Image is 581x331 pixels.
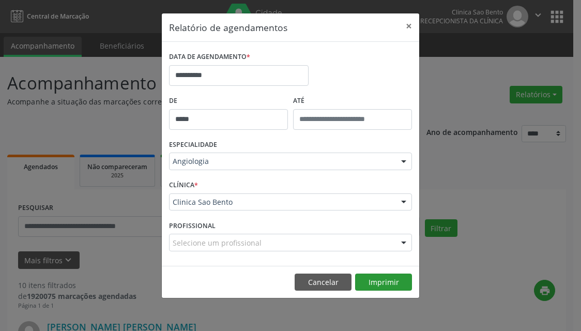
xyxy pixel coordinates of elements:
label: DATA DE AGENDAMENTO [169,49,250,65]
label: CLÍNICA [169,177,198,193]
button: Cancelar [295,274,351,291]
h5: Relatório de agendamentos [169,21,287,34]
label: De [169,93,288,109]
label: ATÉ [293,93,412,109]
span: Angiologia [173,156,391,167]
button: Imprimir [355,274,412,291]
span: Clinica Sao Bento [173,197,391,207]
span: Selecione um profissional [173,237,262,248]
label: ESPECIALIDADE [169,137,217,153]
button: Close [399,13,419,39]
label: PROFISSIONAL [169,218,216,234]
